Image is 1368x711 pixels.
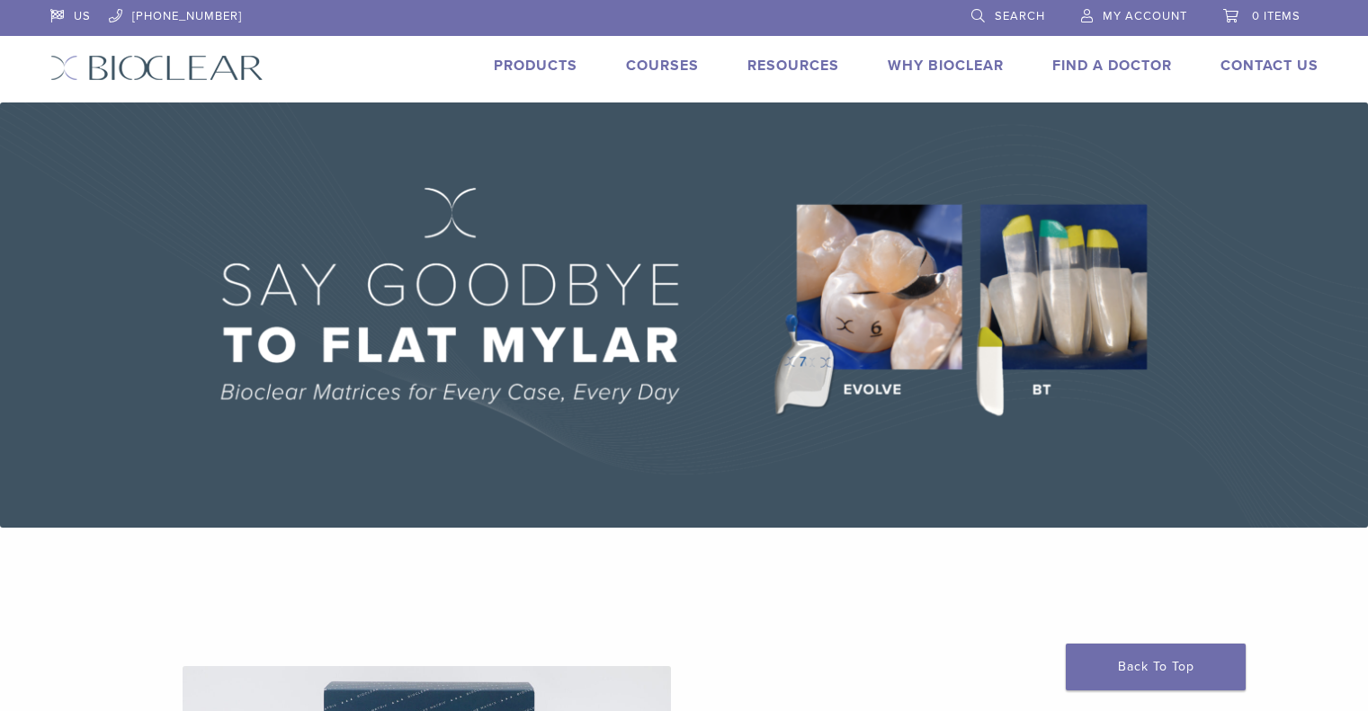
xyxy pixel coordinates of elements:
span: 0 items [1252,9,1301,23]
span: Search [995,9,1045,23]
a: Courses [626,57,699,75]
a: Find A Doctor [1052,57,1172,75]
a: Why Bioclear [888,57,1004,75]
a: Products [494,57,577,75]
span: My Account [1103,9,1187,23]
a: Back To Top [1066,644,1246,690]
a: Resources [747,57,839,75]
img: Bioclear [50,55,264,81]
a: Contact Us [1220,57,1319,75]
